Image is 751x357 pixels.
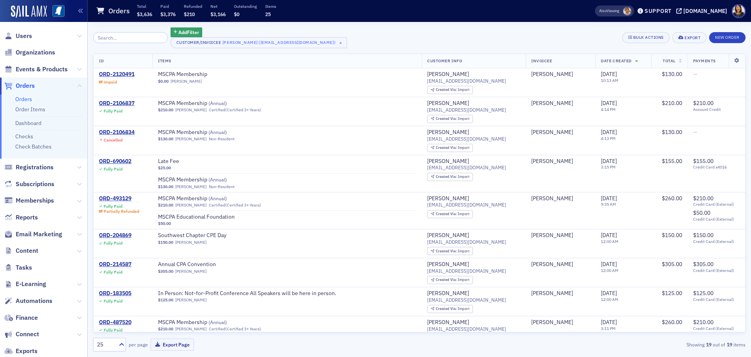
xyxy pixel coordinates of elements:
[175,297,207,303] a: [PERSON_NAME]
[16,32,32,40] span: Users
[601,58,631,63] span: Date Created
[601,290,617,297] span: [DATE]
[531,319,573,326] a: [PERSON_NAME]
[693,290,713,297] span: $125.00
[531,100,590,107] span: Nicole DiGiovanni
[178,29,199,36] span: Add Filter
[732,4,746,18] span: Profile
[531,261,590,268] span: Nicole DiGiovanni
[158,195,257,202] span: MSCPA Membership
[99,129,135,136] a: ORD-2106834
[693,195,713,202] span: $210.00
[16,314,38,322] span: Finance
[601,297,618,302] time: 12:00 AM
[160,11,176,17] span: $3,376
[436,307,469,311] div: Import
[427,297,506,303] span: [EMAIL_ADDRESS][DOMAIN_NAME]
[104,328,122,333] div: Fully Paid
[16,330,39,339] span: Connect
[427,158,469,165] a: [PERSON_NAME]
[15,133,33,140] a: Checks
[601,158,617,165] span: [DATE]
[427,129,469,136] div: [PERSON_NAME]
[93,32,168,43] input: Search…
[531,58,552,63] span: Invoicee
[436,175,469,179] div: Import
[531,71,573,78] a: [PERSON_NAME]
[436,277,458,282] span: Created Via :
[601,319,617,326] span: [DATE]
[158,319,257,326] a: MSCPA Membership (Annual)
[11,5,47,18] img: SailAMX
[99,195,139,202] a: ORD-493129
[175,184,207,189] a: [PERSON_NAME]
[99,100,135,107] div: ORD-2106837
[531,195,573,202] a: [PERSON_NAME]
[427,319,469,326] a: [PERSON_NAME]
[4,263,32,272] a: Tasks
[4,330,39,339] a: Connect
[693,239,740,244] span: Credit Card (External)
[427,210,473,218] div: Created Via: Import
[601,129,617,136] span: [DATE]
[4,280,46,288] a: E-Learning
[704,341,713,348] strong: 19
[663,58,676,63] span: Total
[427,261,469,268] div: [PERSON_NAME]
[436,249,469,254] div: Import
[99,290,131,297] a: ORD-183505
[601,326,616,331] time: 3:11 PM
[693,209,710,216] span: $50.00
[601,136,616,141] time: 4:13 PM
[210,11,226,17] span: $3,166
[427,78,506,84] span: [EMAIL_ADDRESS][DOMAIN_NAME]
[436,116,458,121] span: Created Via :
[531,290,573,297] a: [PERSON_NAME]
[662,129,682,136] span: $130.00
[158,195,257,202] a: MSCPA Membership (Annual)
[99,232,131,239] a: ORD-204869
[208,176,227,183] span: ( Annual )
[16,163,54,172] span: Registrations
[436,174,458,179] span: Created Via :
[209,107,261,112] div: Certified (Certified 3+ Years)
[601,261,617,268] span: [DATE]
[16,48,55,57] span: Organizations
[427,232,469,239] div: [PERSON_NAME]
[662,232,682,239] span: $150.00
[16,82,35,90] span: Orders
[436,87,458,92] span: Created Via :
[531,100,573,107] div: [PERSON_NAME]
[4,82,35,90] a: Orders
[99,58,104,63] span: ID
[171,27,203,37] button: AddFilter
[158,136,173,141] span: $130.00
[693,107,740,112] span: Account Credit
[4,347,38,355] a: Exports
[99,319,131,326] div: ORD-487520
[52,5,65,17] img: SailAMX
[662,319,682,326] span: $260.00
[4,180,54,188] a: Subscriptions
[158,261,257,268] span: Annual CPA Convention
[531,129,590,136] span: Nicole DiGiovanni
[436,145,458,150] span: Created Via :
[158,290,336,297] a: In Person: Not-for-Profit Conference All Speakers will be here in person.
[427,305,473,313] div: Created Via: Import
[531,158,573,165] a: [PERSON_NAME]
[427,290,469,297] a: [PERSON_NAME]
[427,107,506,113] span: [EMAIL_ADDRESS][DOMAIN_NAME]
[265,11,271,17] span: 25
[693,217,740,222] span: Credit Card (External)
[4,48,55,57] a: Organizations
